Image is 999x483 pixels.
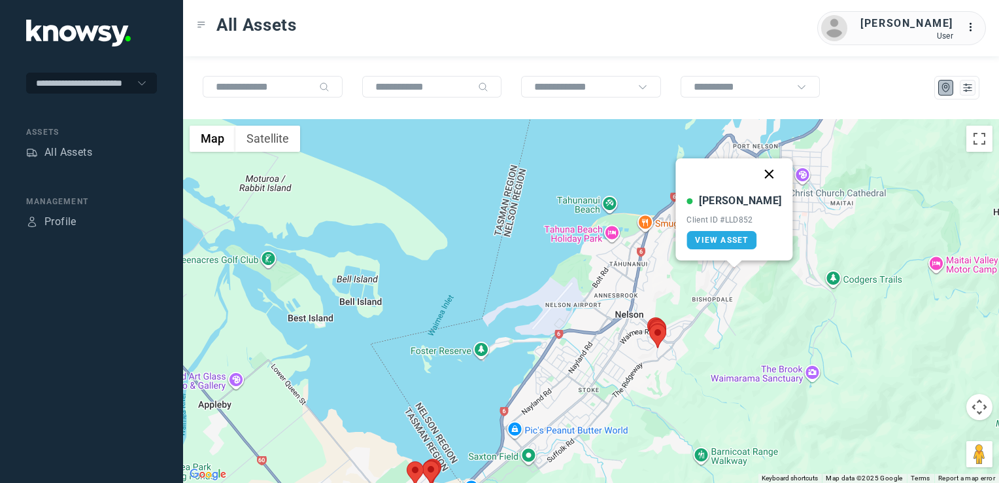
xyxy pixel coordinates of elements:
[190,126,235,152] button: Show street map
[197,20,206,29] div: Toggle Menu
[686,231,756,249] a: View Asset
[938,474,995,482] a: Report a map error
[826,474,902,482] span: Map data ©2025 Google
[319,82,330,92] div: Search
[26,214,76,230] a: ProfileProfile
[216,13,297,37] span: All Assets
[966,394,992,420] button: Map camera controls
[860,16,953,31] div: [PERSON_NAME]
[699,193,781,209] div: [PERSON_NAME]
[762,474,818,483] button: Keyboard shortcuts
[44,145,92,160] div: All Assets
[26,20,131,46] img: Application Logo
[821,15,847,41] img: avatar.png
[235,126,300,152] button: Show satellite imagery
[26,216,38,228] div: Profile
[754,158,785,190] button: Close
[686,215,781,224] div: Client ID #LLD852
[967,22,980,32] tspan: ...
[911,474,930,482] a: Terms (opens in new tab)
[962,82,974,94] div: List
[940,82,952,94] div: Map
[966,441,992,467] button: Drag Pegman onto the map to open Street View
[966,20,982,37] div: :
[44,214,76,230] div: Profile
[186,466,229,483] a: Open this area in Google Maps (opens a new window)
[26,145,92,160] a: AssetsAll Assets
[186,466,229,483] img: Google
[966,20,982,35] div: :
[860,31,953,41] div: User
[478,82,488,92] div: Search
[26,126,157,138] div: Assets
[966,126,992,152] button: Toggle fullscreen view
[695,236,748,245] span: View Asset
[26,196,157,207] div: Management
[26,147,38,158] div: Assets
